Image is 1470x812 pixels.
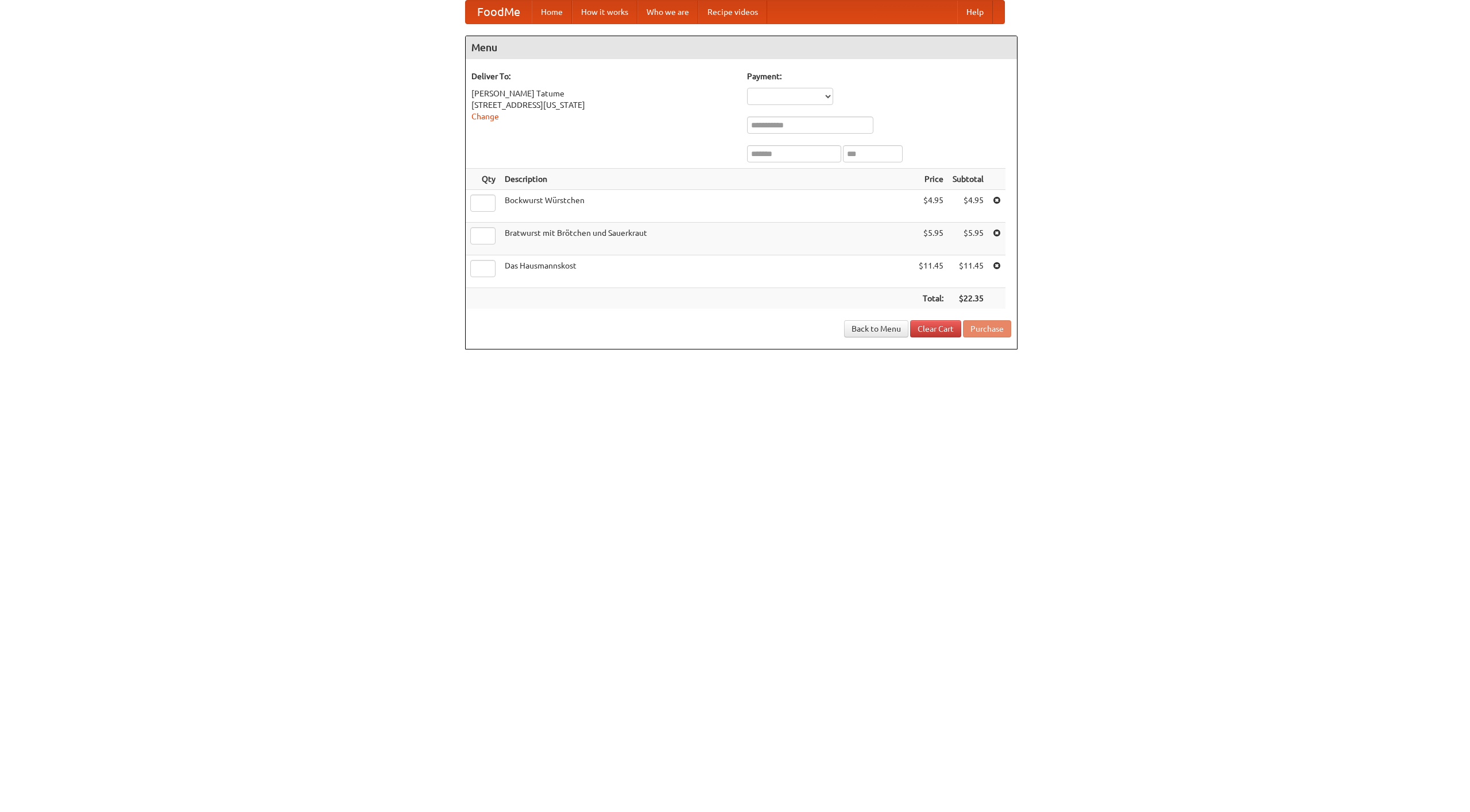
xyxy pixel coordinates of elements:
[500,223,914,255] td: Bratwurst mit Brötchen und Sauerkraut
[747,71,1011,82] h5: Payment:
[914,255,948,288] td: $11.45
[471,99,736,111] div: [STREET_ADDRESS][US_STATE]
[948,288,988,309] th: $22.35
[500,190,914,223] td: Bockwurst Würstchen
[914,169,948,190] th: Price
[914,190,948,223] td: $4.95
[963,320,1011,337] button: Purchase
[948,255,988,288] td: $11.45
[948,169,988,190] th: Subtotal
[500,255,914,288] td: Das Hausmannskost
[532,1,572,24] a: Home
[914,288,948,309] th: Total:
[471,88,736,99] div: [PERSON_NAME] Tatume
[466,169,500,190] th: Qty
[844,320,908,337] a: Back to Menu
[500,169,914,190] th: Description
[948,223,988,255] td: $5.95
[914,223,948,255] td: $5.95
[466,1,532,24] a: FoodMe
[471,71,736,82] h5: Deliver To:
[948,190,988,223] td: $4.95
[957,1,993,24] a: Help
[466,36,1017,59] h4: Menu
[572,1,637,24] a: How it works
[637,1,698,24] a: Who we are
[698,1,767,24] a: Recipe videos
[910,320,961,337] a: Clear Cart
[471,112,499,121] a: Change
